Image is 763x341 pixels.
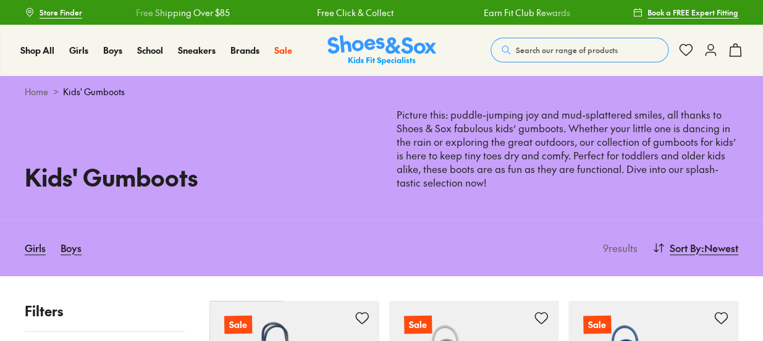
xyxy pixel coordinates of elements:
p: Filters [25,301,185,321]
p: Sale [583,315,611,334]
h1: Kids' Gumboots [25,159,367,195]
a: Earn Fit Club Rewards [483,6,569,19]
a: Girls [25,234,46,261]
p: Sale [403,315,431,334]
a: School [137,44,163,57]
a: Shop All [20,44,54,57]
div: > [25,85,738,98]
span: School [137,44,163,56]
img: SNS_Logo_Responsive.svg [327,35,436,65]
button: Search our range of products [491,38,668,62]
span: Sneakers [178,44,216,56]
span: Sale [274,44,292,56]
p: 9 results [598,240,638,255]
span: Store Finder [40,7,82,18]
a: Shoes & Sox [327,35,436,65]
a: Boys [61,234,82,261]
span: Girls [69,44,88,56]
a: Brands [230,44,259,57]
span: Boys [103,44,122,56]
span: Brands [230,44,259,56]
a: Boys [103,44,122,57]
a: Store Finder [25,1,82,23]
button: Sort By:Newest [652,234,738,261]
a: Girls [69,44,88,57]
p: Sale [224,315,252,334]
span: : Newest [701,240,738,255]
span: Sort By [670,240,701,255]
span: Kids' Gumboots [63,85,125,98]
span: Shop All [20,44,54,56]
a: Home [25,85,48,98]
a: Free Shipping Over $85 [135,6,229,19]
span: Search our range of products [516,44,618,56]
p: Picture this: puddle-jumping joy and mud-splattered smiles, all thanks to Shoes & Sox fabulous ki... [397,108,739,190]
a: Book a FREE Expert Fitting [633,1,738,23]
a: Free Click & Collect [316,6,392,19]
span: Book a FREE Expert Fitting [647,7,738,18]
a: Sale [274,44,292,57]
a: Sneakers [178,44,216,57]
